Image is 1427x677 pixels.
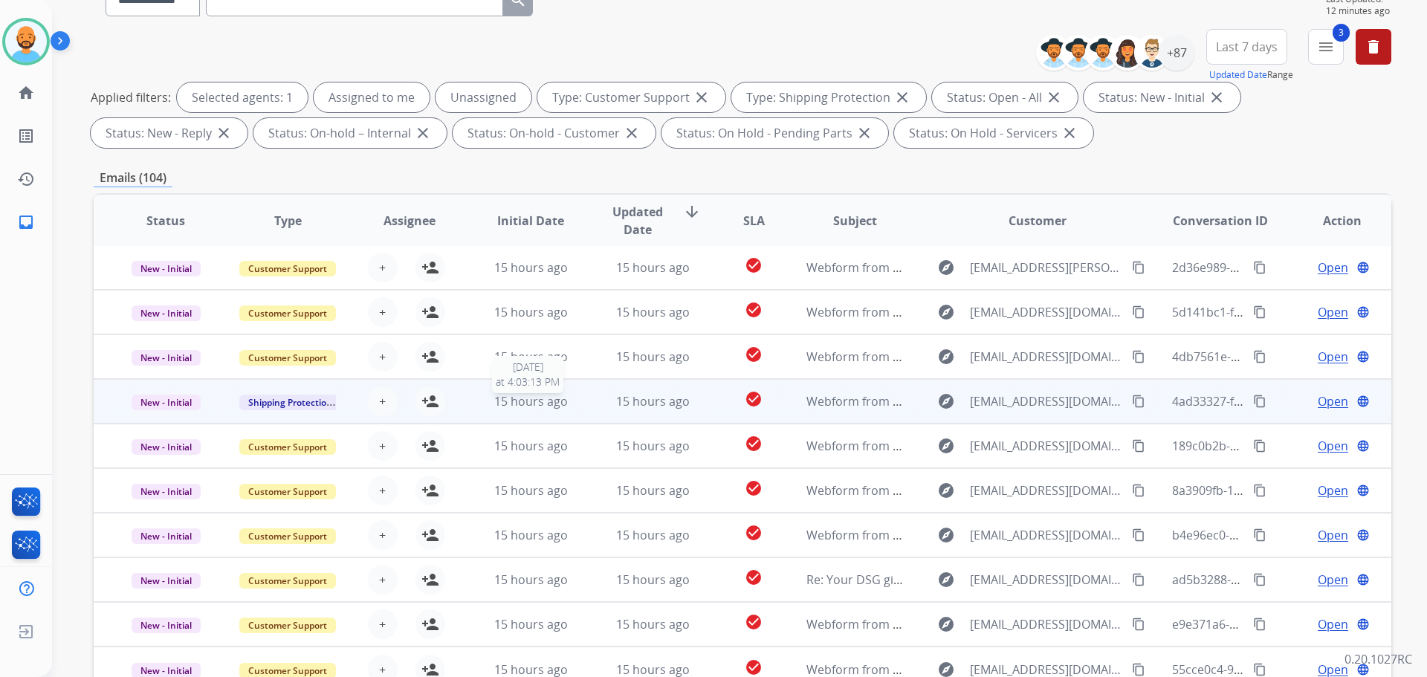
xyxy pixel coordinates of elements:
span: 189c0b2b-9510-4377-b271-96d5cd7d9f7a [1172,438,1401,454]
mat-icon: person_add [421,259,439,276]
div: Selected agents: 1 [177,82,308,112]
mat-icon: person_add [421,348,439,366]
span: New - Initial [132,395,201,410]
div: Assigned to me [314,82,430,112]
span: Open [1318,526,1348,544]
mat-icon: content_copy [1253,528,1266,542]
mat-icon: content_copy [1132,573,1145,586]
span: Open [1318,348,1348,366]
span: 4db7561e-9962-4710-b56b-22bce14f8dde [1172,349,1402,365]
span: 15 hours ago [494,438,568,454]
p: 0.20.1027RC [1345,650,1412,668]
img: avatar [5,21,47,62]
span: [EMAIL_ADDRESS][DOMAIN_NAME] [970,482,1123,499]
span: Type [274,212,302,230]
mat-icon: content_copy [1132,305,1145,319]
mat-icon: language [1356,573,1370,586]
mat-icon: language [1356,395,1370,408]
span: Customer Support [239,573,336,589]
span: 15 hours ago [494,259,568,276]
span: Customer Support [239,261,336,276]
mat-icon: delete [1365,38,1382,56]
span: Webform from [EMAIL_ADDRESS][DOMAIN_NAME] on [DATE] [806,616,1143,632]
span: Initial Date [497,212,564,230]
div: Status: New - Reply [91,118,247,148]
span: + [379,259,386,276]
mat-icon: arrow_downward [683,203,701,221]
mat-icon: check_circle [745,390,763,408]
span: 15 hours ago [494,616,568,632]
mat-icon: content_copy [1253,395,1266,408]
span: New - Initial [132,528,201,544]
mat-icon: content_copy [1132,663,1145,676]
span: 15 hours ago [494,527,568,543]
span: SLA [743,212,765,230]
span: Re: Your DSG gift card is on its way [806,571,1000,588]
mat-icon: content_copy [1253,573,1266,586]
span: Customer [1009,212,1067,230]
mat-icon: list_alt [17,127,35,145]
span: ad5b3288-b33c-4f14-b0b8-925d79a4d527 [1172,571,1402,588]
span: 8a3909fb-1dc5-41b1-9195-97c0a9b40347 [1172,482,1400,499]
span: 15 hours ago [616,571,690,588]
mat-icon: language [1356,305,1370,319]
span: 15 hours ago [494,393,568,409]
mat-icon: content_copy [1253,261,1266,274]
span: New - Initial [132,261,201,276]
mat-icon: language [1356,261,1370,274]
mat-icon: inbox [17,213,35,231]
mat-icon: content_copy [1132,395,1145,408]
span: 15 hours ago [616,527,690,543]
span: 15 hours ago [616,393,690,409]
span: New - Initial [132,618,201,633]
mat-icon: close [855,124,873,142]
button: + [368,609,398,639]
span: + [379,348,386,366]
span: 2d36e989-6c2a-4f83-a9bd-a9288684d1ab [1172,259,1401,276]
span: Open [1318,571,1348,589]
div: Status: On Hold - Pending Parts [661,118,888,148]
mat-icon: language [1356,618,1370,631]
span: 15 hours ago [616,259,690,276]
mat-icon: check_circle [745,346,763,363]
mat-icon: person_add [421,437,439,455]
span: Subject [833,212,877,230]
mat-icon: menu [1317,38,1335,56]
span: [EMAIL_ADDRESS][DOMAIN_NAME] [970,526,1123,544]
span: Webform from [EMAIL_ADDRESS][DOMAIN_NAME] on [DATE] [806,482,1143,499]
mat-icon: history [17,170,35,188]
mat-icon: content_copy [1132,528,1145,542]
mat-icon: close [623,124,641,142]
mat-icon: check_circle [745,569,763,586]
mat-icon: person_add [421,392,439,410]
span: Webform from [EMAIL_ADDRESS][DOMAIN_NAME] on [DATE] [806,304,1143,320]
th: Action [1269,195,1391,247]
mat-icon: close [215,124,233,142]
mat-icon: close [1045,88,1063,106]
span: 15 hours ago [494,304,568,320]
mat-icon: language [1356,350,1370,363]
span: Open [1318,259,1348,276]
span: [EMAIL_ADDRESS][DOMAIN_NAME] [970,392,1123,410]
span: 3 [1333,24,1350,42]
mat-icon: explore [937,259,955,276]
div: Type: Customer Support [537,82,725,112]
span: Open [1318,392,1348,410]
div: Status: New - Initial [1084,82,1240,112]
mat-icon: language [1356,528,1370,542]
mat-icon: person_add [421,482,439,499]
mat-icon: check_circle [745,301,763,319]
span: Webform from [EMAIL_ADDRESS][DOMAIN_NAME] on [DATE] [806,438,1143,454]
button: + [368,431,398,461]
span: 15 hours ago [494,349,568,365]
span: Open [1318,437,1348,455]
button: Last 7 days [1206,29,1287,65]
mat-icon: content_copy [1132,484,1145,497]
mat-icon: language [1356,439,1370,453]
span: 15 hours ago [616,349,690,365]
mat-icon: check_circle [745,256,763,274]
button: + [368,297,398,327]
span: Customer Support [239,484,336,499]
span: Open [1318,303,1348,321]
span: at 4:03:13 PM [496,375,560,389]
